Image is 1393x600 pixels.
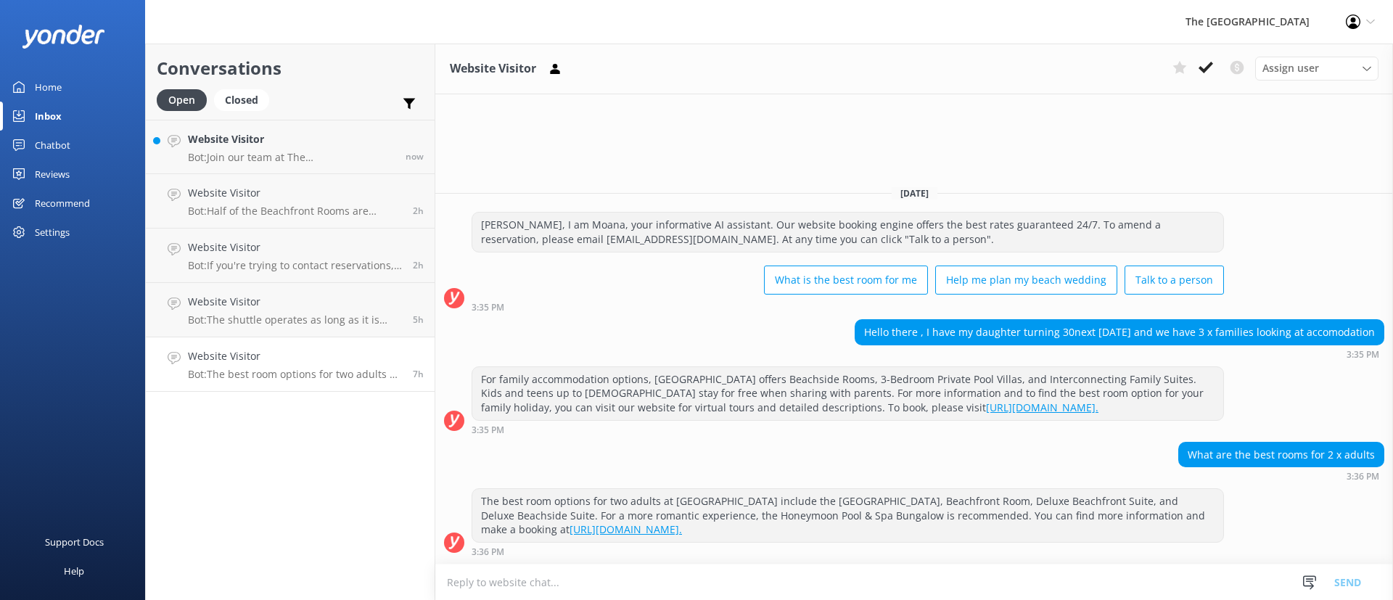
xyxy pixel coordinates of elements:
div: Home [35,73,62,102]
a: Closed [214,91,276,107]
div: Chatbot [35,131,70,160]
div: What are the best rooms for 2 x adults [1179,443,1384,467]
span: Sep 28 2025 10:46pm (UTC -10:00) Pacific/Honolulu [406,150,424,163]
a: [URL][DOMAIN_NAME]. [986,400,1098,414]
strong: 3:36 PM [1347,472,1379,481]
div: For family accommodation options, [GEOGRAPHIC_DATA] offers Beachside Rooms, 3-Bedroom Private Poo... [472,367,1223,420]
button: What is the best room for me [764,266,928,295]
a: Website VisitorBot:Half of the Beachfront Rooms are located at beach level, providing direct beac... [146,174,435,229]
span: Sep 28 2025 05:11pm (UTC -10:00) Pacific/Honolulu [413,313,424,326]
div: Reviews [35,160,70,189]
a: Website VisitorBot:The best room options for two adults at [GEOGRAPHIC_DATA] include the [GEOGRAP... [146,337,435,392]
img: yonder-white-logo.png [22,25,105,49]
div: Hello there , I have my daughter turning 30next [DATE] and we have 3 x families looking at accomo... [855,320,1384,345]
span: [DATE] [892,187,937,200]
div: Recommend [35,189,90,218]
h2: Conversations [157,54,424,82]
a: Website VisitorBot:The shuttle operates as long as it is arranged and confirmed at least 3 days p... [146,283,435,337]
strong: 3:36 PM [472,548,504,556]
strong: 3:35 PM [472,426,504,435]
span: Sep 28 2025 08:27pm (UTC -10:00) Pacific/Honolulu [413,205,424,217]
p: Bot: The best room options for two adults at [GEOGRAPHIC_DATA] include the [GEOGRAPHIC_DATA], Bea... [188,368,402,381]
div: The best room options for two adults at [GEOGRAPHIC_DATA] include the [GEOGRAPHIC_DATA], Beachfro... [472,489,1223,542]
button: Help me plan my beach wedding [935,266,1117,295]
div: Sep 28 2025 03:35pm (UTC -10:00) Pacific/Honolulu [472,424,1224,435]
div: Sep 28 2025 03:35pm (UTC -10:00) Pacific/Honolulu [855,349,1384,359]
div: Inbox [35,102,62,131]
p: Bot: Half of the Beachfront Rooms are located at beach level, providing direct beach access, whil... [188,205,402,218]
div: Settings [35,218,70,247]
h4: Website Visitor [188,185,402,201]
strong: 3:35 PM [1347,350,1379,359]
span: Sep 28 2025 08:00pm (UTC -10:00) Pacific/Honolulu [413,259,424,271]
a: Website VisitorBot:If you're trying to contact reservations, you can reach them at the following ... [146,229,435,283]
h4: Website Visitor [188,239,402,255]
a: Website VisitorBot:Join our team at The [GEOGRAPHIC_DATA] and our sister resorts. To apply, pleas... [146,120,435,174]
span: Assign user [1262,60,1319,76]
button: Talk to a person [1125,266,1224,295]
div: Assign User [1255,57,1378,80]
div: Sep 28 2025 03:35pm (UTC -10:00) Pacific/Honolulu [472,302,1224,312]
div: [PERSON_NAME], I am Moana, your informative AI assistant. Our website booking engine offers the b... [472,213,1223,251]
a: [URL][DOMAIN_NAME]. [570,522,682,536]
div: Open [157,89,207,111]
a: Open [157,91,214,107]
div: Support Docs [45,527,104,556]
div: Closed [214,89,269,111]
h4: Website Visitor [188,348,402,364]
div: Sep 28 2025 03:36pm (UTC -10:00) Pacific/Honolulu [1178,471,1384,481]
h4: Website Visitor [188,294,402,310]
p: Bot: The shuttle operates as long as it is arranged and confirmed at least 3 days prior to arriva... [188,313,402,326]
h3: Website Visitor [450,59,536,78]
p: Bot: Join our team at The [GEOGRAPHIC_DATA] and our sister resorts. To apply, please email your d... [188,151,395,164]
div: Sep 28 2025 03:36pm (UTC -10:00) Pacific/Honolulu [472,546,1224,556]
strong: 3:35 PM [472,303,504,312]
span: Sep 28 2025 03:36pm (UTC -10:00) Pacific/Honolulu [413,368,424,380]
div: Help [64,556,84,585]
p: Bot: If you're trying to contact reservations, you can reach them at the following numbers: - [GE... [188,259,402,272]
h4: Website Visitor [188,131,395,147]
